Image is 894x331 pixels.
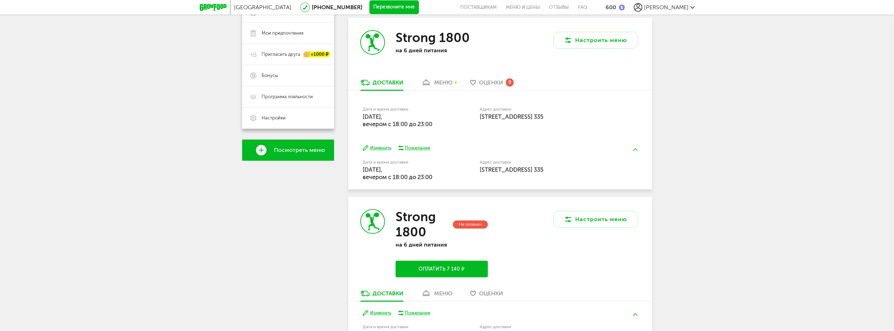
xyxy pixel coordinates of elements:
[373,290,403,297] div: Доставки
[467,290,507,301] a: Оценки
[242,140,334,161] a: Посмотреть меню
[417,290,456,301] a: меню
[396,209,451,240] h3: Strong 1800
[417,79,456,90] a: меню
[234,4,291,11] span: [GEOGRAPHIC_DATA]
[274,147,325,153] span: Посмотреть меню
[434,290,452,297] div: меню
[398,145,431,151] button: Пожелания
[480,325,612,329] label: Адрес доставки
[262,115,286,121] span: Настройки
[242,65,334,86] a: Бонусы
[434,79,452,86] div: меню
[262,51,300,58] span: Пригласить друга
[304,52,331,58] div: +1000 ₽
[480,160,612,164] label: Адрес доставки
[479,79,503,86] span: Оценки
[363,145,391,152] button: Изменить
[633,148,637,151] img: arrow-up-green.5eb5f82.svg
[644,4,689,11] span: [PERSON_NAME]
[363,160,444,164] label: Дата и время доставки
[312,4,362,11] a: [PHONE_NUMBER]
[363,113,432,128] span: [DATE], вечером c 18:00 до 23:00
[242,23,334,44] a: Мои предпочтения
[396,47,487,54] p: на 6 дней питания
[453,220,488,229] div: Не оплачен
[479,290,503,297] span: Оценки
[242,107,334,129] a: Настройки
[467,79,517,90] a: Оценки 9
[363,325,444,329] label: Дата и время доставки
[619,5,625,10] img: bonus_b.cdccf46.png
[480,113,543,120] span: [STREET_ADDRESS] 335
[373,79,403,86] div: Доставки
[363,166,432,181] span: [DATE], вечером c 18:00 до 23:00
[363,107,444,111] label: Дата и время доставки
[553,211,638,228] button: Настроить меню
[396,30,470,45] h3: Strong 1800
[405,310,430,316] div: Пожелания
[480,166,543,173] span: [STREET_ADDRESS] 335
[357,290,407,301] a: Доставки
[262,72,278,79] span: Бонусы
[262,30,303,36] span: Мои предпочтения
[396,261,487,277] button: Оплатить 7 140 ₽
[363,310,391,317] button: Изменить
[262,94,313,100] span: Программа лояльности
[480,107,612,111] label: Адрес доставки
[553,32,638,49] button: Настроить меню
[369,0,419,14] button: Перезвоните мне
[398,310,431,316] button: Пожелания
[396,241,487,248] p: на 6 дней питания
[242,44,334,65] a: Пригласить друга +1000 ₽
[357,79,407,90] a: Доставки
[606,4,616,11] div: 600
[633,313,637,316] img: arrow-up-green.5eb5f82.svg
[405,145,430,151] div: Пожелания
[506,78,514,86] div: 9
[242,86,334,107] a: Программа лояльности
